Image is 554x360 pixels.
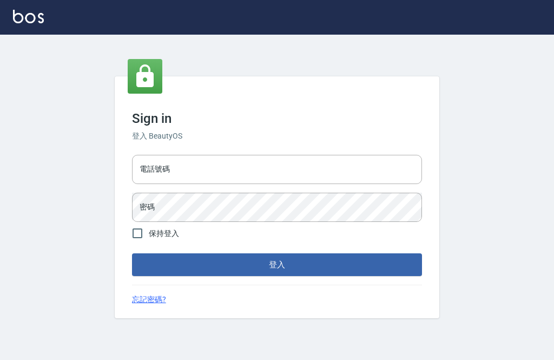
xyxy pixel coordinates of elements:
img: Logo [13,10,44,23]
a: 忘記密碼? [132,294,166,305]
h6: 登入 BeautyOS [132,130,422,142]
span: 保持登入 [149,228,179,239]
h3: Sign in [132,111,422,126]
button: 登入 [132,253,422,276]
